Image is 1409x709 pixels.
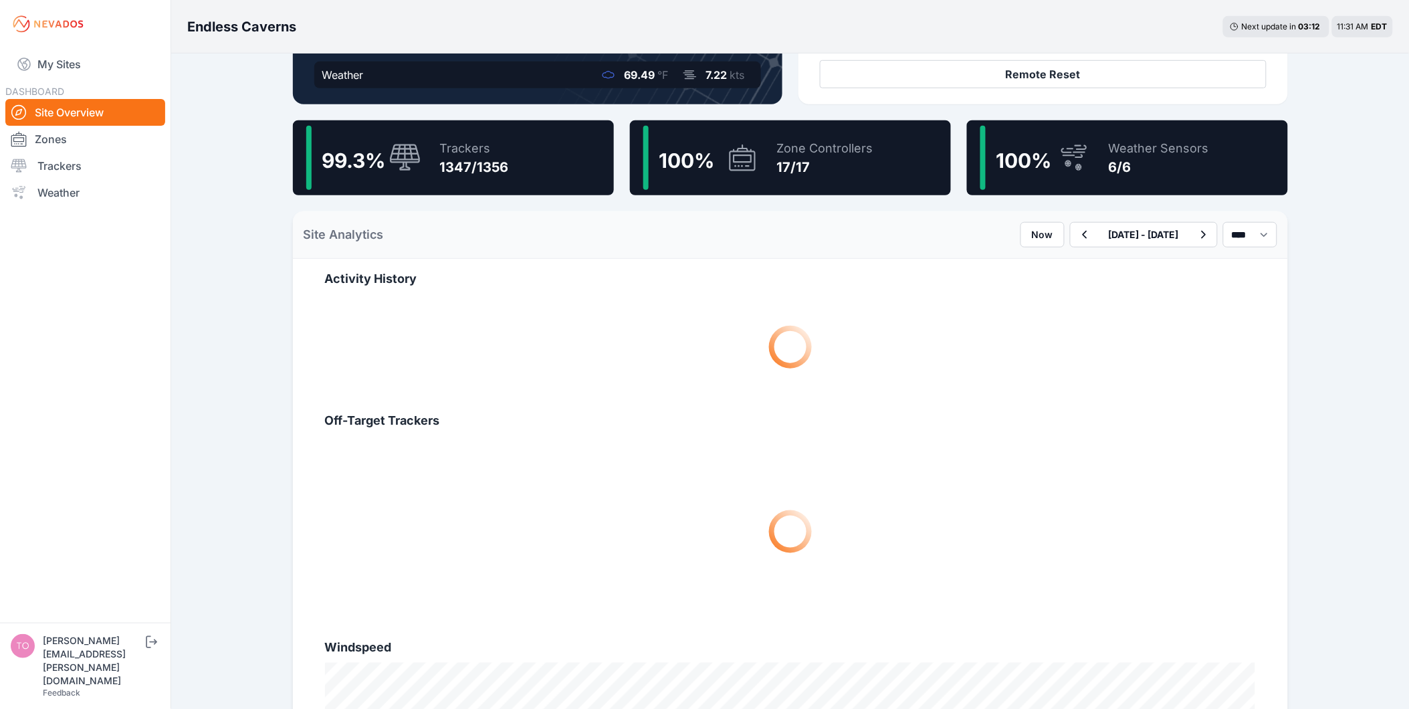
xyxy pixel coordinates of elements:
[777,158,873,177] div: 17/17
[322,67,364,83] div: Weather
[43,634,143,688] div: [PERSON_NAME][EMAIL_ADDRESS][PERSON_NAME][DOMAIN_NAME]
[630,120,951,195] a: 100%Zone Controllers17/17
[996,148,1052,173] span: 100 %
[325,270,1256,288] h2: Activity History
[293,120,614,195] a: 99.3%Trackers1347/1356
[1109,158,1209,177] div: 6/6
[777,139,873,158] div: Zone Controllers
[325,411,1256,430] h2: Off-Target Trackers
[5,126,165,153] a: Zones
[5,179,165,206] a: Weather
[5,153,165,179] a: Trackers
[322,148,386,173] span: 99.3 %
[304,225,384,244] h2: Site Analytics
[187,17,296,36] h3: Endless Caverns
[730,68,745,82] span: kts
[11,634,35,658] img: tomasz.barcz@energix-group.com
[1337,21,1369,31] span: 11:31 AM
[43,688,80,698] a: Feedback
[11,13,86,35] img: Nevados
[1020,222,1065,247] button: Now
[1372,21,1388,31] span: EDT
[5,48,165,80] a: My Sites
[706,68,728,82] span: 7.22
[658,68,669,82] span: °F
[440,139,509,158] div: Trackers
[967,120,1288,195] a: 100%Weather Sensors6/6
[1109,139,1209,158] div: Weather Sensors
[1299,21,1323,32] div: 03 : 12
[5,99,165,126] a: Site Overview
[1242,21,1297,31] span: Next update in
[5,86,64,97] span: DASHBOARD
[625,68,655,82] span: 69.49
[187,9,296,44] nav: Breadcrumb
[1098,223,1190,247] button: [DATE] - [DATE]
[820,60,1267,88] button: Remote Reset
[440,158,509,177] div: 1347/1356
[325,639,1256,657] h2: Windspeed
[659,148,715,173] span: 100 %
